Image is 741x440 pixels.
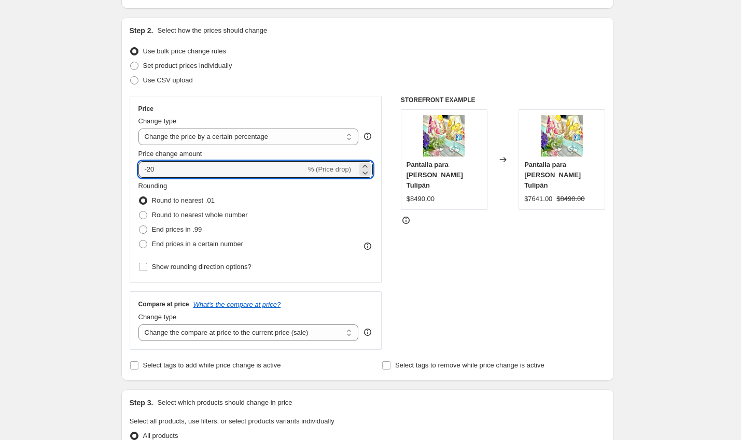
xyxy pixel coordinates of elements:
div: $7641.00 [524,194,552,204]
span: Change type [138,313,177,321]
span: End prices in .99 [152,225,202,233]
input: -15 [138,161,306,178]
p: Select how the prices should change [157,25,267,36]
h3: Price [138,105,153,113]
span: Pantalla para [PERSON_NAME] Tulipán [407,161,463,189]
img: Pantalla-Tulipan_80x.jpg [541,115,583,157]
span: % (Price drop) [308,165,351,173]
div: help [362,131,373,141]
span: Round to nearest .01 [152,196,215,204]
span: End prices in a certain number [152,240,243,248]
span: Rounding [138,182,167,190]
span: Pantalla para [PERSON_NAME] Tulipán [524,161,581,189]
span: All products [143,432,178,439]
h3: Compare at price [138,300,189,308]
h2: Step 3. [130,398,153,408]
strike: $8490.00 [556,194,584,204]
span: Use CSV upload [143,76,193,84]
span: Use bulk price change rules [143,47,226,55]
img: Pantalla-Tulipan_80x.jpg [423,115,465,157]
span: Select all products, use filters, or select products variants individually [130,417,334,425]
span: Round to nearest whole number [152,211,248,219]
div: $8490.00 [407,194,435,204]
div: help [362,327,373,337]
span: Select tags to add while price change is active [143,361,281,369]
span: Set product prices individually [143,62,232,69]
span: Price change amount [138,150,202,158]
p: Select which products should change in price [157,398,292,408]
h6: STOREFRONT EXAMPLE [401,96,606,104]
span: Change type [138,117,177,125]
h2: Step 2. [130,25,153,36]
span: Show rounding direction options? [152,263,251,271]
span: Select tags to remove while price change is active [395,361,544,369]
button: What's the compare at price? [193,301,281,308]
